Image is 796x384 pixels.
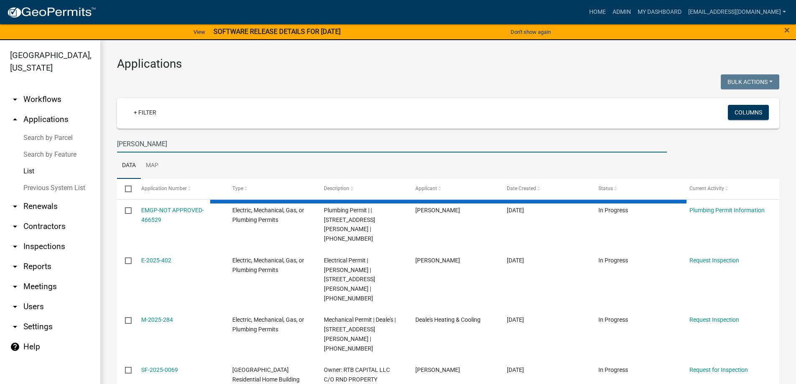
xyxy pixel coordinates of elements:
[141,186,187,191] span: Application Number
[232,186,243,191] span: Type
[10,114,20,125] i: arrow_drop_up
[214,28,341,36] strong: SOFTWARE RELEASE DETAILS FOR [DATE]
[10,342,20,352] i: help
[133,179,224,199] datatable-header-cell: Application Number
[415,207,460,214] span: Keith Hutto
[634,4,685,20] a: My Dashboard
[689,257,739,264] a: Request Inspection
[689,366,748,373] a: Request for Inspection
[689,316,739,323] a: Request Inspection
[232,257,304,273] span: Electric, Mechanical, Gas, or Plumbing Permits
[407,179,499,199] datatable-header-cell: Applicant
[784,25,790,35] button: Close
[324,257,375,302] span: Electrical Permit | Cameron Tribble | 405 CALVERT ST | 108-08-05-041
[689,186,724,191] span: Current Activity
[10,262,20,272] i: arrow_drop_down
[609,4,634,20] a: Admin
[598,316,628,323] span: In Progress
[507,366,524,373] span: 05/27/2025
[316,179,407,199] datatable-header-cell: Description
[685,4,789,20] a: [EMAIL_ADDRESS][DOMAIN_NAME]
[190,25,209,39] a: View
[499,179,590,199] datatable-header-cell: Date Created
[117,57,779,71] h3: Applications
[324,316,396,351] span: Mechanical Permit | Deale's | 405 CALVERT ST | 108-08-05-041
[721,74,779,89] button: Bulk Actions
[10,94,20,104] i: arrow_drop_down
[10,302,20,312] i: arrow_drop_down
[689,207,765,214] a: Plumbing Permit Information
[728,105,769,120] button: Columns
[507,207,524,214] span: 08/20/2025
[141,207,204,223] a: EMGP-NOT APPROVED-466529
[10,221,20,231] i: arrow_drop_down
[784,24,790,36] span: ×
[507,25,554,39] button: Don't show again
[117,153,141,179] a: Data
[117,179,133,199] datatable-header-cell: Select
[10,242,20,252] i: arrow_drop_down
[586,4,609,20] a: Home
[324,207,375,242] span: Plumbing Permit | | 405 CALVERT ST | 108-08-05-041
[507,186,536,191] span: Date Created
[224,179,316,199] datatable-header-cell: Type
[598,257,628,264] span: In Progress
[507,257,524,264] span: 08/19/2025
[141,153,163,179] a: Map
[127,105,163,120] a: + Filter
[507,316,524,323] span: 06/10/2025
[232,316,304,333] span: Electric, Mechanical, Gas, or Plumbing Permits
[10,201,20,211] i: arrow_drop_down
[415,366,460,373] span: Todd Bailey
[598,207,628,214] span: In Progress
[117,135,667,153] input: Search for applications
[10,322,20,332] i: arrow_drop_down
[141,366,178,373] a: SF-2025-0069
[10,282,20,292] i: arrow_drop_down
[141,257,171,264] a: E-2025-402
[415,316,481,323] span: Deale's Heating & Cooling
[415,257,460,264] span: Timothy Tribble
[598,186,613,191] span: Status
[415,186,437,191] span: Applicant
[598,366,628,373] span: In Progress
[682,179,773,199] datatable-header-cell: Current Activity
[590,179,682,199] datatable-header-cell: Status
[324,186,349,191] span: Description
[232,207,304,223] span: Electric, Mechanical, Gas, or Plumbing Permits
[141,316,173,323] a: M-2025-284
